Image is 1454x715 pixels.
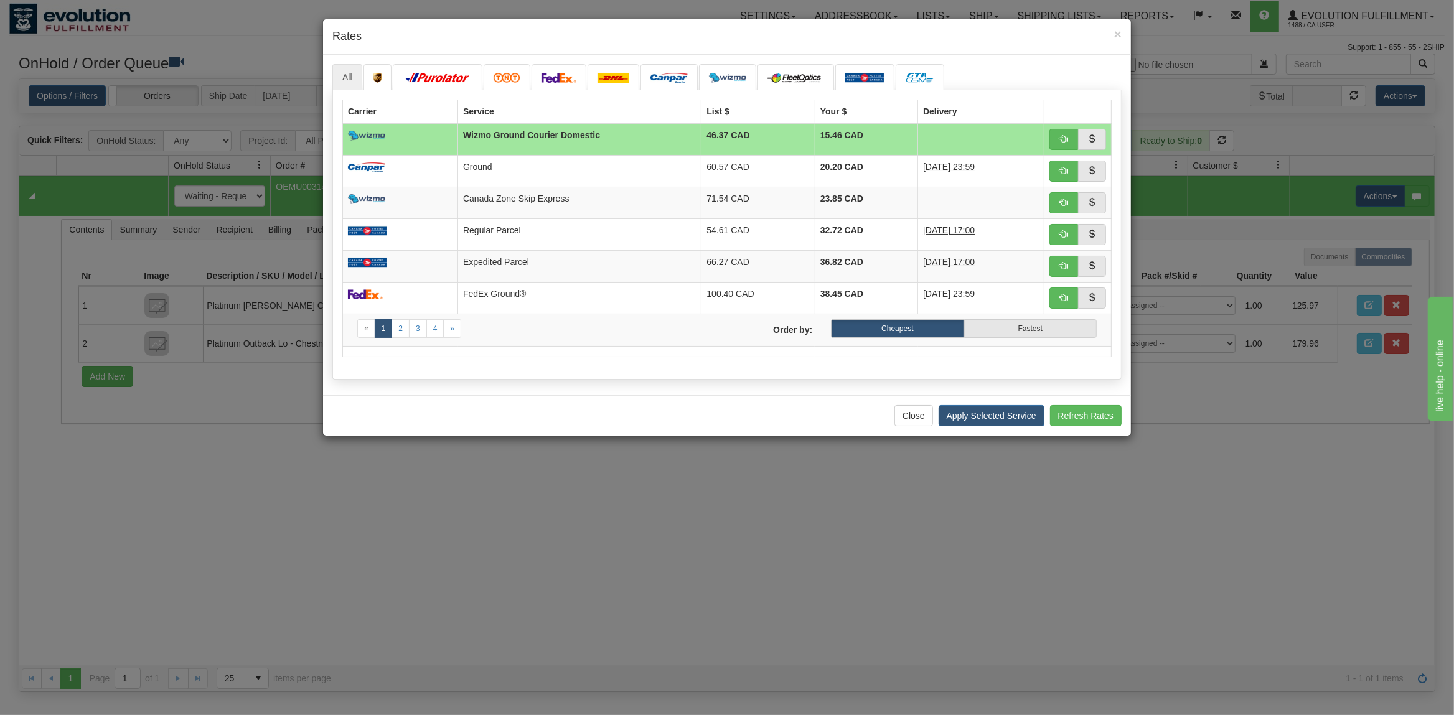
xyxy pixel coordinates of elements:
[348,131,385,141] img: wizmo.png
[542,73,576,83] img: FedEx.png
[701,282,815,314] td: 100.40 CAD
[845,73,884,83] img: Canada_post.png
[443,319,461,338] a: Next
[939,405,1044,426] button: Apply Selected Service
[348,162,385,172] img: campar.png
[364,324,368,333] span: «
[348,194,385,204] img: wizmo.png
[348,258,387,268] img: Canada_post.png
[494,73,520,83] img: tnt.png
[831,319,964,338] label: Cheapest
[923,162,975,172] span: [DATE] 23:59
[701,100,815,123] th: List $
[373,73,382,83] img: ups.png
[458,282,701,314] td: FedEx Ground®
[815,187,917,218] td: 23.85 CAD
[894,405,933,426] button: Close
[9,7,115,22] div: live help - online
[598,73,629,83] img: dhl.png
[815,282,917,314] td: 38.45 CAD
[392,319,410,338] a: 2
[332,64,362,90] a: All
[1425,294,1453,421] iframe: chat widget
[1050,405,1122,426] button: Refresh Rates
[426,319,444,338] a: 4
[923,257,975,267] span: [DATE] 17:00
[450,324,454,333] span: »
[701,123,815,156] td: 46.37 CAD
[458,155,701,187] td: Ground
[709,73,746,83] img: wizmo.png
[701,218,815,250] td: 54.61 CAD
[815,100,917,123] th: Your $
[1114,27,1122,40] button: Close
[923,225,975,235] span: [DATE] 17:00
[923,289,975,299] span: [DATE] 23:59
[458,123,701,156] td: Wizmo Ground Courier Domestic
[815,123,917,156] td: 15.46 CAD
[650,73,688,83] img: campar.png
[918,155,1044,187] td: 3 Days
[964,319,1097,338] label: Fastest
[357,319,375,338] a: Previous
[1114,27,1122,41] span: ×
[701,155,815,187] td: 60.57 CAD
[727,319,822,336] label: Order by:
[458,218,701,250] td: Regular Parcel
[767,73,824,83] img: CarrierLogo_10182.png
[348,289,383,299] img: FedEx.png
[918,218,1044,250] td: 5 Days
[458,250,701,282] td: Expedited Parcel
[918,250,1044,282] td: 3 Days
[458,187,701,218] td: Canada Zone Skip Express
[815,218,917,250] td: 32.72 CAD
[348,226,387,236] img: Canada_post.png
[343,100,458,123] th: Carrier
[403,73,472,83] img: purolator.png
[701,187,815,218] td: 71.54 CAD
[458,100,701,123] th: Service
[701,250,815,282] td: 66.27 CAD
[409,319,427,338] a: 3
[906,73,934,83] img: CarrierLogo_10191.png
[815,155,917,187] td: 20.20 CAD
[375,319,393,338] a: 1
[918,100,1044,123] th: Delivery
[815,250,917,282] td: 36.82 CAD
[332,29,1122,45] h4: Rates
